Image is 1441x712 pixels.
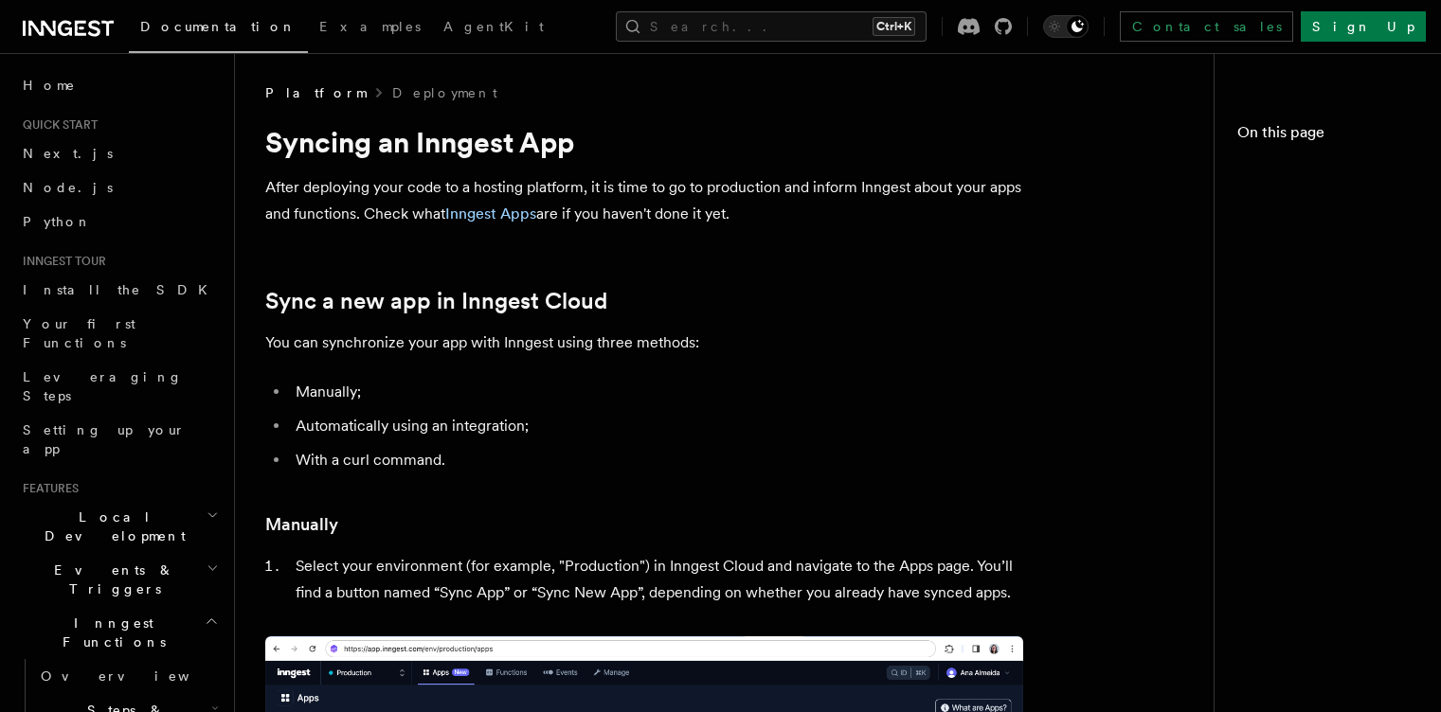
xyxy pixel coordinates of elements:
[15,481,79,496] span: Features
[290,413,1023,439] li: Automatically using an integration;
[23,146,113,161] span: Next.js
[23,316,135,350] span: Your first Functions
[15,117,98,133] span: Quick start
[41,668,236,684] span: Overview
[15,205,223,239] a: Python
[290,447,1023,473] li: With a curl command.
[15,307,223,360] a: Your first Functions
[1237,121,1418,151] h4: On this page
[1301,11,1426,42] a: Sign Up
[265,329,1023,356] p: You can synchronize your app with Inngest using three methods:
[15,561,207,598] span: Events & Triggers
[15,360,223,413] a: Leveraging Steps
[23,422,186,456] span: Setting up your app
[15,500,223,553] button: Local Development
[873,17,915,36] kbd: Ctrl+K
[140,19,297,34] span: Documentation
[290,379,1023,405] li: Manually;
[23,180,113,195] span: Node.js
[265,83,366,102] span: Platform
[15,170,223,205] a: Node.js
[15,413,223,466] a: Setting up your app
[308,6,432,51] a: Examples
[15,254,106,269] span: Inngest tour
[23,282,219,297] span: Install the SDK
[319,19,421,34] span: Examples
[432,6,555,51] a: AgentKit
[392,83,497,102] a: Deployment
[15,507,207,545] span: Local Development
[1120,11,1293,42] a: Contact sales
[265,511,338,538] a: Manually
[23,369,183,403] span: Leveraging Steps
[616,11,927,42] button: Search...Ctrl+K
[15,136,223,170] a: Next.js
[15,68,223,102] a: Home
[265,125,1023,159] h1: Syncing an Inngest App
[265,174,1023,227] p: After deploying your code to a hosting platform, it is time to go to production and inform Innges...
[15,614,205,651] span: Inngest Functions
[23,76,76,95] span: Home
[290,553,1023,606] li: Select your environment (for example, "Production") in Inngest Cloud and navigate to the Apps pag...
[15,553,223,606] button: Events & Triggers
[33,659,223,693] a: Overview
[129,6,308,53] a: Documentation
[1043,15,1089,38] button: Toggle dark mode
[15,606,223,659] button: Inngest Functions
[443,19,544,34] span: AgentKit
[23,214,92,229] span: Python
[15,273,223,307] a: Install the SDK
[445,205,536,222] a: Inngest Apps
[265,288,607,314] a: Sync a new app in Inngest Cloud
